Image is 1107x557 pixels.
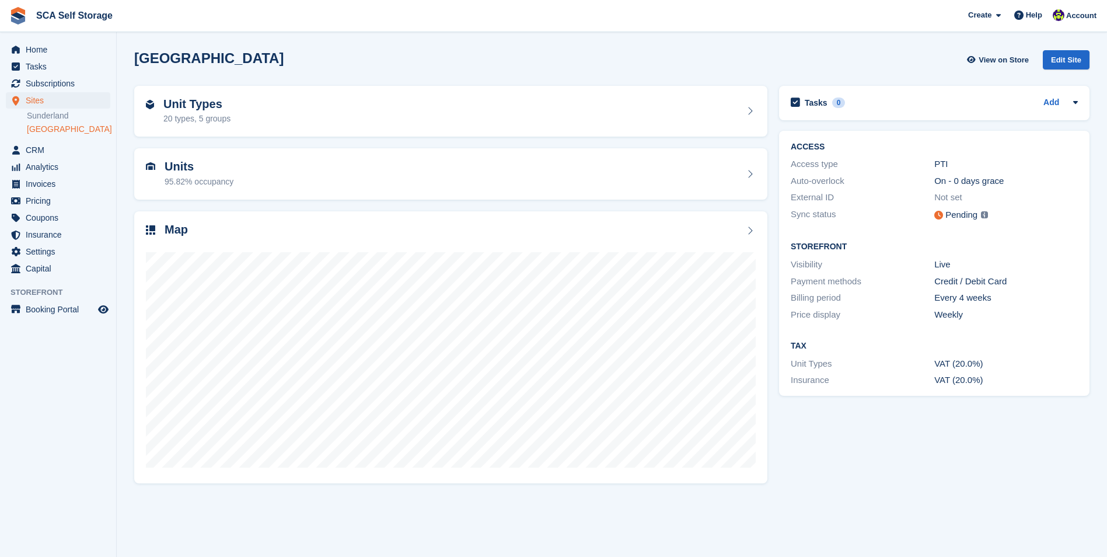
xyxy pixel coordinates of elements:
[791,374,934,387] div: Insurance
[6,142,110,158] a: menu
[96,302,110,316] a: Preview store
[11,287,116,298] span: Storefront
[27,124,110,135] a: [GEOGRAPHIC_DATA]
[791,242,1078,252] h2: Storefront
[1043,96,1059,110] a: Add
[6,260,110,277] a: menu
[26,210,96,226] span: Coupons
[805,98,827,108] h2: Tasks
[163,113,231,125] div: 20 types, 5 groups
[1053,9,1064,21] img: Thomas Webb
[934,191,1078,204] div: Not set
[134,50,284,66] h2: [GEOGRAPHIC_DATA]
[26,243,96,260] span: Settings
[146,162,155,170] img: unit-icn-7be61d7bf1b0ce9d3e12c5938cc71ed9869f7b940bace4675aadf7bd6d80202e.svg
[26,142,96,158] span: CRM
[26,301,96,318] span: Booking Portal
[134,211,767,484] a: Map
[934,291,1078,305] div: Every 4 weeks
[791,275,934,288] div: Payment methods
[934,374,1078,387] div: VAT (20.0%)
[6,92,110,109] a: menu
[6,227,110,243] a: menu
[791,191,934,204] div: External ID
[6,243,110,260] a: menu
[968,9,991,21] span: Create
[146,225,155,235] img: map-icn-33ee37083ee616e46c38cad1a60f524a97daa1e2b2c8c0bc3eb3415660979fc1.svg
[934,175,1078,188] div: On - 0 days grace
[165,160,233,173] h2: Units
[791,208,934,222] div: Sync status
[134,86,767,137] a: Unit Types 20 types, 5 groups
[934,275,1078,288] div: Credit / Debit Card
[934,158,1078,171] div: PTI
[163,98,231,111] h2: Unit Types
[6,176,110,192] a: menu
[6,301,110,318] a: menu
[6,75,110,92] a: menu
[165,176,233,188] div: 95.82% occupancy
[791,258,934,271] div: Visibility
[26,227,96,243] span: Insurance
[26,92,96,109] span: Sites
[6,210,110,226] a: menu
[26,159,96,175] span: Analytics
[981,211,988,218] img: icon-info-grey-7440780725fd019a000dd9b08b2336e03edf1995a4989e88bcd33f0948082b44.svg
[32,6,117,25] a: SCA Self Storage
[1066,10,1096,22] span: Account
[934,357,1078,371] div: VAT (20.0%)
[791,342,1078,351] h2: Tax
[979,54,1029,66] span: View on Store
[6,193,110,209] a: menu
[165,223,188,236] h2: Map
[134,148,767,200] a: Units 95.82% occupancy
[9,7,27,25] img: stora-icon-8386f47178a22dfd0bd8f6a31ec36ba5ce8667c1dd55bd0f319d3a0aa187defe.svg
[965,50,1033,69] a: View on Store
[945,208,977,222] div: Pending
[1043,50,1089,69] div: Edit Site
[791,291,934,305] div: Billing period
[26,176,96,192] span: Invoices
[6,41,110,58] a: menu
[26,41,96,58] span: Home
[791,357,934,371] div: Unit Types
[6,58,110,75] a: menu
[934,258,1078,271] div: Live
[934,308,1078,322] div: Weekly
[26,193,96,209] span: Pricing
[26,75,96,92] span: Subscriptions
[1026,9,1042,21] span: Help
[26,58,96,75] span: Tasks
[791,175,934,188] div: Auto-overlock
[832,98,846,108] div: 0
[146,100,154,109] img: unit-type-icn-2b2737a686de81e16bb02015468b77c625bbabd49415b5ef34ead5e3b44a266d.svg
[6,159,110,175] a: menu
[791,158,934,171] div: Access type
[26,260,96,277] span: Capital
[27,110,110,121] a: Sunderland
[791,142,1078,152] h2: ACCESS
[791,308,934,322] div: Price display
[1043,50,1089,74] a: Edit Site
